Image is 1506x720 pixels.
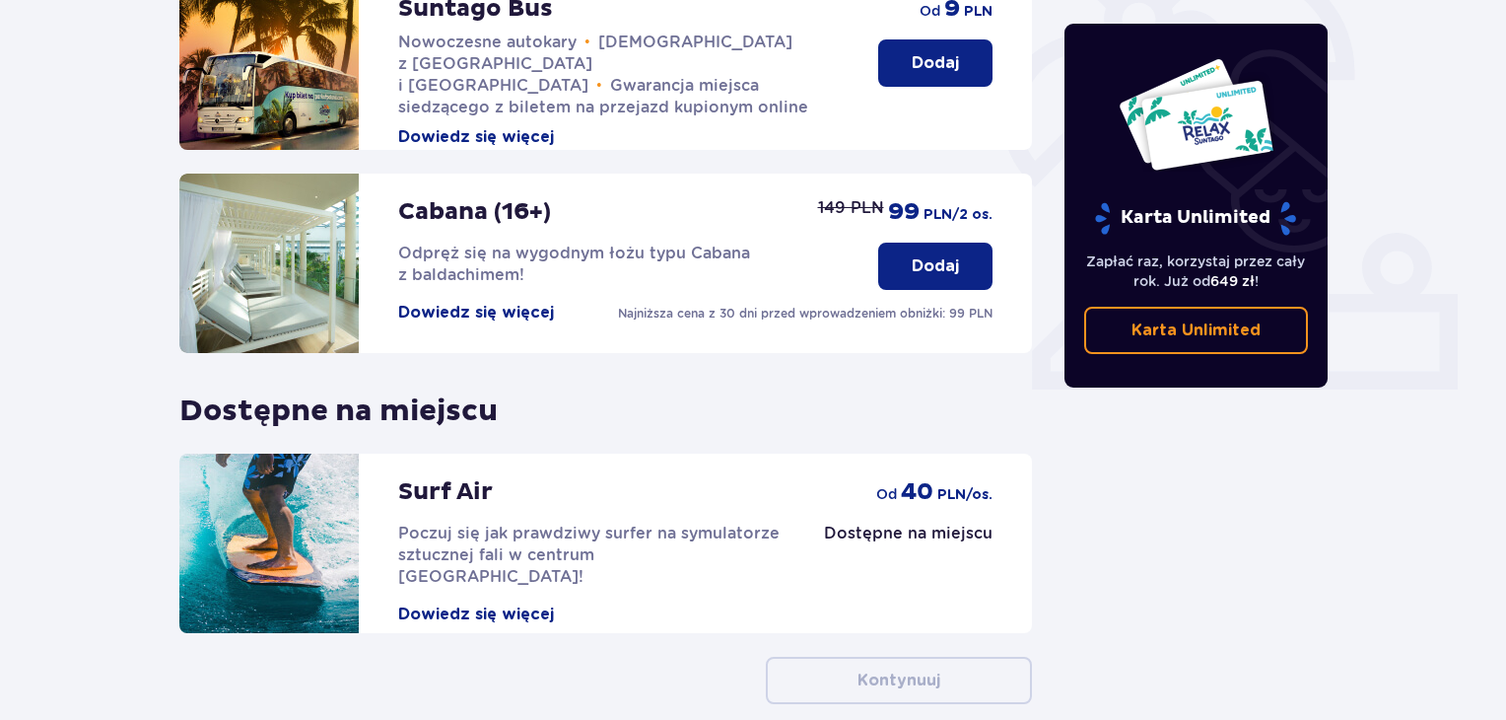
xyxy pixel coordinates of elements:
p: Karta Unlimited [1131,320,1261,341]
p: Dostępne na miejscu [824,523,993,544]
p: Surf Air [398,477,493,507]
img: Dwie karty całoroczne do Suntago z napisem 'UNLIMITED RELAX', na białym tle z tropikalnymi liśćmi... [1118,57,1274,172]
span: Nowoczesne autokary [398,33,577,51]
p: Kontynuuj [857,670,940,691]
img: attraction [179,174,359,353]
p: 149 PLN [818,197,884,219]
p: Dodaj [912,52,959,74]
span: 649 zł [1210,273,1255,289]
p: Cabana (16+) [398,197,551,227]
button: Dodaj [878,39,993,87]
span: [DEMOGRAPHIC_DATA] z [GEOGRAPHIC_DATA] i [GEOGRAPHIC_DATA] [398,33,792,95]
span: • [596,76,602,96]
button: Kontynuuj [766,657,1032,704]
span: PLN /os. [937,485,993,505]
span: od [920,1,940,21]
span: od [876,484,897,504]
p: Dodaj [912,255,959,277]
span: PLN /2 os. [924,205,993,225]
button: Dodaj [878,243,993,290]
span: 40 [901,477,933,507]
a: Karta Unlimited [1084,307,1309,354]
p: Karta Unlimited [1093,201,1298,236]
span: PLN [964,2,993,22]
img: attraction [179,454,359,633]
button: Dowiedz się więcej [398,126,554,148]
p: Zapłać raz, korzystaj przez cały rok. Już od ! [1084,252,1309,291]
p: Dostępne na miejscu [179,377,498,430]
p: Najniższa cena z 30 dni przed wprowadzeniem obniżki: 99 PLN [618,305,993,323]
button: Dowiedz się więcej [398,302,554,324]
button: Dowiedz się więcej [398,604,554,625]
span: Odpręż się na wygodnym łożu typu Cabana z baldachimem! [398,244,750,284]
span: 99 [888,197,920,227]
span: Poczuj się jak prawdziwy surfer na symulatorze sztucznej fali w centrum [GEOGRAPHIC_DATA]! [398,524,780,586]
span: • [584,33,590,52]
